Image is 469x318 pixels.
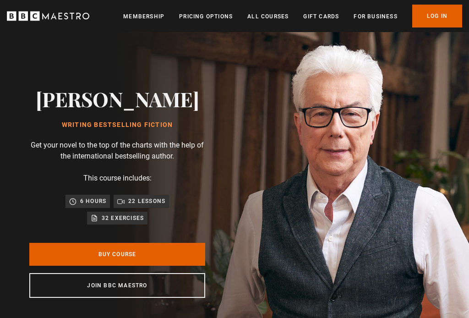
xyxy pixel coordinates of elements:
[36,121,199,129] h1: Writing Bestselling Fiction
[123,5,462,27] nav: Primary
[354,12,397,21] a: For business
[7,9,89,23] svg: BBC Maestro
[36,87,199,110] h2: [PERSON_NAME]
[123,12,164,21] a: Membership
[128,197,165,206] p: 22 lessons
[247,12,289,21] a: All Courses
[29,273,205,298] a: Join BBC Maestro
[102,214,144,223] p: 32 exercises
[80,197,106,206] p: 6 hours
[83,173,152,184] p: This course includes:
[412,5,462,27] a: Log In
[303,12,339,21] a: Gift Cards
[179,12,233,21] a: Pricing Options
[29,243,205,266] a: Buy Course
[29,140,205,162] p: Get your novel to the top of the charts with the help of the international bestselling author.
